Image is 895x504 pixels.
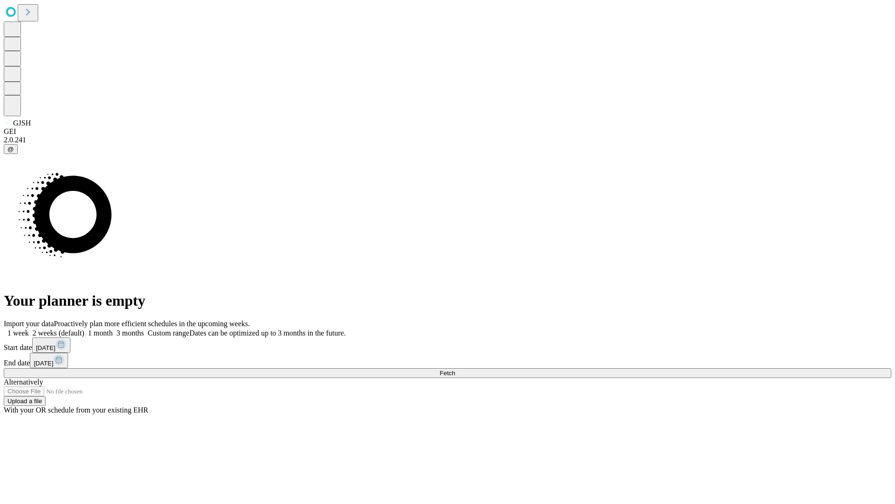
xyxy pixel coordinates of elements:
span: Custom range [148,329,189,337]
div: Start date [4,337,891,353]
button: [DATE] [30,353,68,368]
span: @ [7,146,14,153]
span: Proactively plan more efficient schedules in the upcoming weeks. [54,320,250,328]
button: Upload a file [4,396,46,406]
span: [DATE] [36,344,55,351]
div: End date [4,353,891,368]
span: Dates can be optimized up to 3 months in the future. [189,329,345,337]
h1: Your planner is empty [4,292,891,309]
span: 3 months [117,329,144,337]
span: Alternatively [4,378,43,386]
div: 2.0.241 [4,136,891,144]
span: Import your data [4,320,54,328]
span: 1 week [7,329,29,337]
span: 2 weeks (default) [33,329,84,337]
span: Fetch [440,370,455,377]
span: With your OR schedule from your existing EHR [4,406,148,414]
button: @ [4,144,18,154]
span: 1 month [88,329,113,337]
button: Fetch [4,368,891,378]
button: [DATE] [32,337,70,353]
span: [DATE] [34,360,53,367]
div: GEI [4,127,891,136]
span: GJSH [13,119,31,127]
